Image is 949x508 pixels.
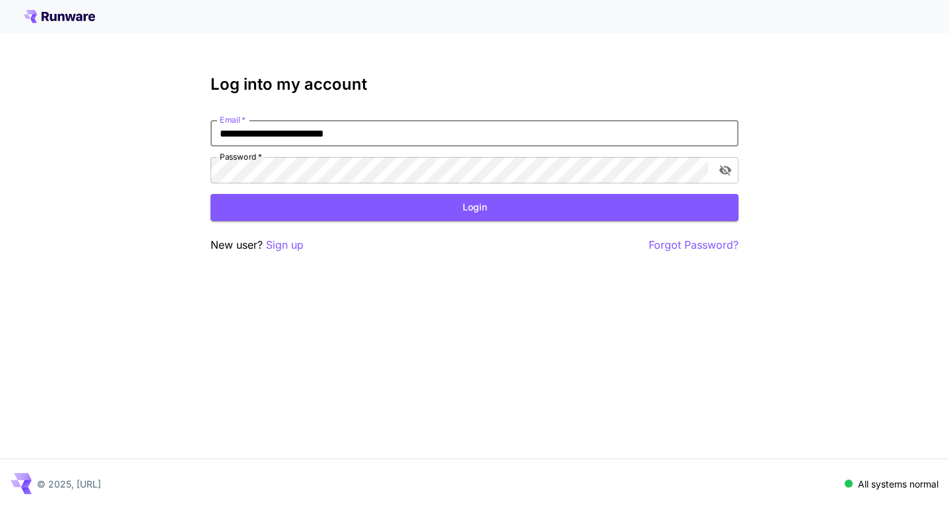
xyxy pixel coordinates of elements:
[713,158,737,182] button: toggle password visibility
[649,237,738,253] button: Forgot Password?
[211,75,738,94] h3: Log into my account
[220,151,262,162] label: Password
[37,477,101,491] p: © 2025, [URL]
[211,194,738,221] button: Login
[220,114,245,125] label: Email
[266,237,304,253] button: Sign up
[858,477,938,491] p: All systems normal
[211,237,304,253] p: New user?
